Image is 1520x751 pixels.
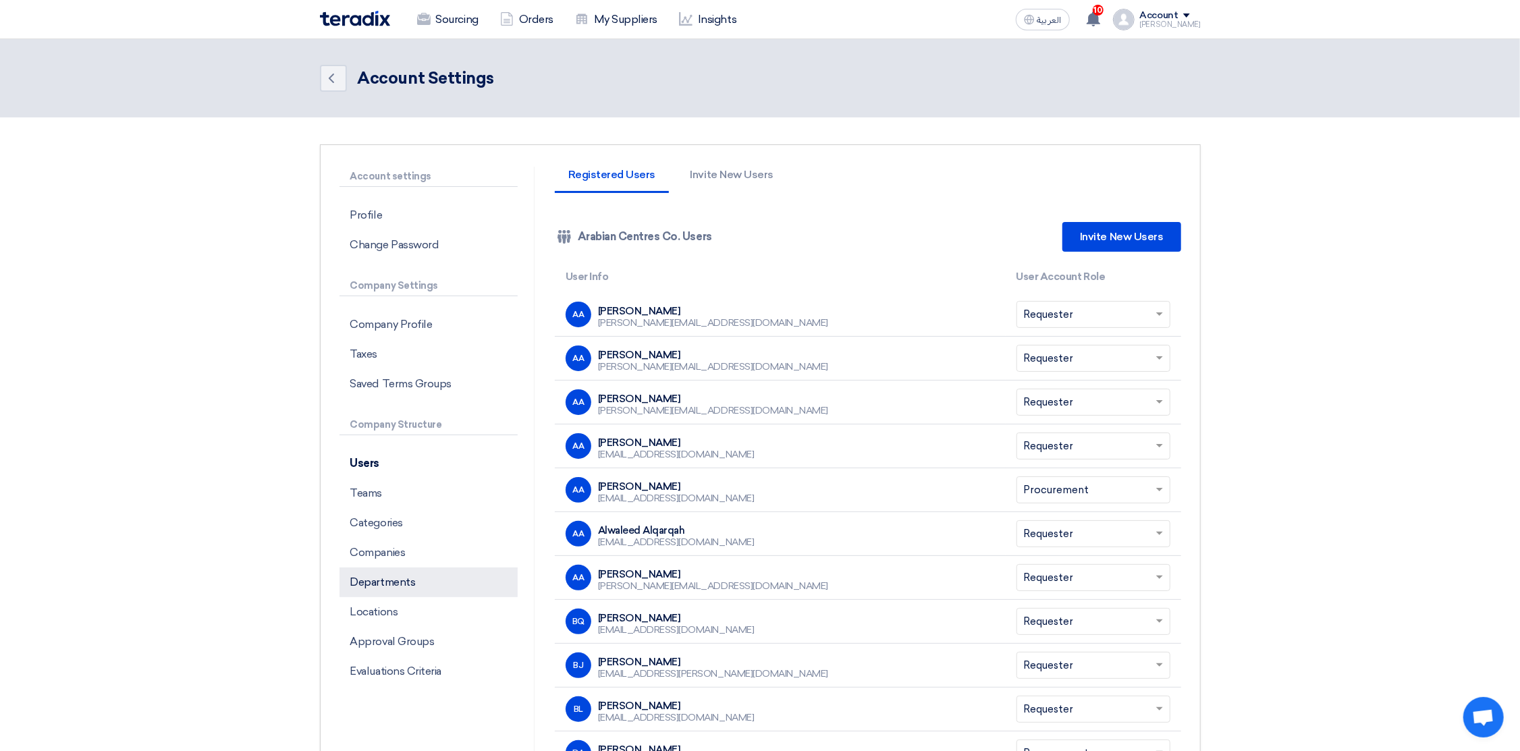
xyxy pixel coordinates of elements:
[598,712,755,724] div: [EMAIL_ADDRESS][DOMAIN_NAME]
[1016,9,1070,30] button: العربية
[1140,21,1201,28] div: [PERSON_NAME]
[555,169,669,193] li: Registered Users
[598,568,828,580] div: [PERSON_NAME]
[598,305,828,317] div: [PERSON_NAME]
[598,612,755,624] div: [PERSON_NAME]
[598,405,828,417] div: [PERSON_NAME][EMAIL_ADDRESS][DOMAIN_NAME]
[598,493,755,505] div: [EMAIL_ADDRESS][DOMAIN_NAME]
[598,668,828,680] div: [EMAIL_ADDRESS][PERSON_NAME][DOMAIN_NAME]
[340,310,518,339] p: Company Profile
[566,609,591,634] div: BQ
[1062,222,1180,252] a: Invite New Users
[564,5,668,34] a: My Suppliers
[340,200,518,230] p: Profile
[566,565,591,590] div: AA
[598,624,755,636] div: [EMAIL_ADDRESS][DOMAIN_NAME]
[598,393,828,405] div: [PERSON_NAME]
[340,567,518,597] p: Departments
[598,480,755,493] div: [PERSON_NAME]
[340,369,518,399] p: Saved Terms Groups
[566,302,591,327] div: AA
[340,627,518,657] p: Approval Groups
[598,317,828,329] div: [PERSON_NAME][EMAIL_ADDRESS][DOMAIN_NAME]
[598,349,828,361] div: [PERSON_NAME]
[340,449,518,478] p: Users
[358,66,494,90] div: Account Settings
[555,261,1006,293] th: User Info
[598,536,755,549] div: [EMAIL_ADDRESS][DOMAIN_NAME]
[598,524,755,536] div: Alwaleed Alqarqah
[566,652,591,678] div: BJ
[566,696,591,722] div: BL
[340,415,518,435] p: Company Structure
[598,700,755,712] div: [PERSON_NAME]
[566,345,591,371] div: AA
[566,521,591,547] div: AA
[598,361,828,373] div: [PERSON_NAME][EMAIL_ADDRESS][DOMAIN_NAME]
[340,508,518,538] p: Categories
[1113,9,1135,30] img: profile_test.png
[1093,5,1104,16] span: 10
[598,437,755,449] div: [PERSON_NAME]
[320,11,390,26] img: Teradix logo
[340,167,518,187] p: Account settings
[1006,261,1181,293] th: User Account Role
[1140,10,1178,22] div: Account
[668,5,747,34] a: Insights
[340,597,518,627] p: Locations
[566,433,591,459] div: AA
[340,276,518,296] p: Company Settings
[340,230,518,260] p: Change Password
[340,538,518,567] p: Companies
[489,5,564,34] a: Orders
[598,656,828,668] div: [PERSON_NAME]
[598,449,755,461] div: [EMAIL_ADDRESS][DOMAIN_NAME]
[555,229,712,245] div: Arabian Centres Co. Users
[566,477,591,503] div: AA
[340,339,518,369] p: Taxes
[340,478,518,508] p: Teams
[598,580,828,592] div: [PERSON_NAME][EMAIL_ADDRESS][DOMAIN_NAME]
[406,5,489,34] a: Sourcing
[677,169,787,193] li: Invite New Users
[1463,697,1504,738] div: Open chat
[1037,16,1062,25] span: العربية
[340,657,518,686] p: Evaluations Criteria
[566,389,591,415] div: AA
